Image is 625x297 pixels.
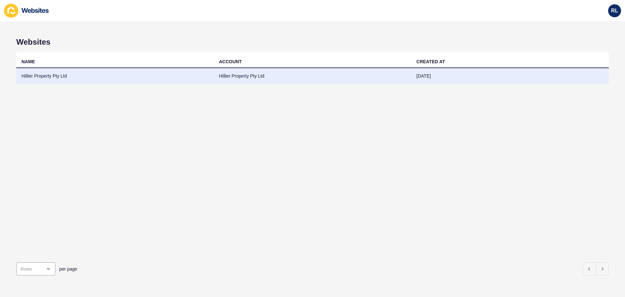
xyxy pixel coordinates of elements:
[21,58,35,65] div: NAME
[219,58,242,65] div: ACCOUNT
[16,68,214,84] td: Hillier Property Pty Ltd
[611,7,618,14] span: RL
[416,58,445,65] div: CREATED AT
[411,68,609,84] td: [DATE]
[16,37,609,47] h1: Websites
[214,68,411,84] td: Hillier Property Pty Ltd
[16,262,55,275] div: open menu
[59,266,77,272] span: per page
